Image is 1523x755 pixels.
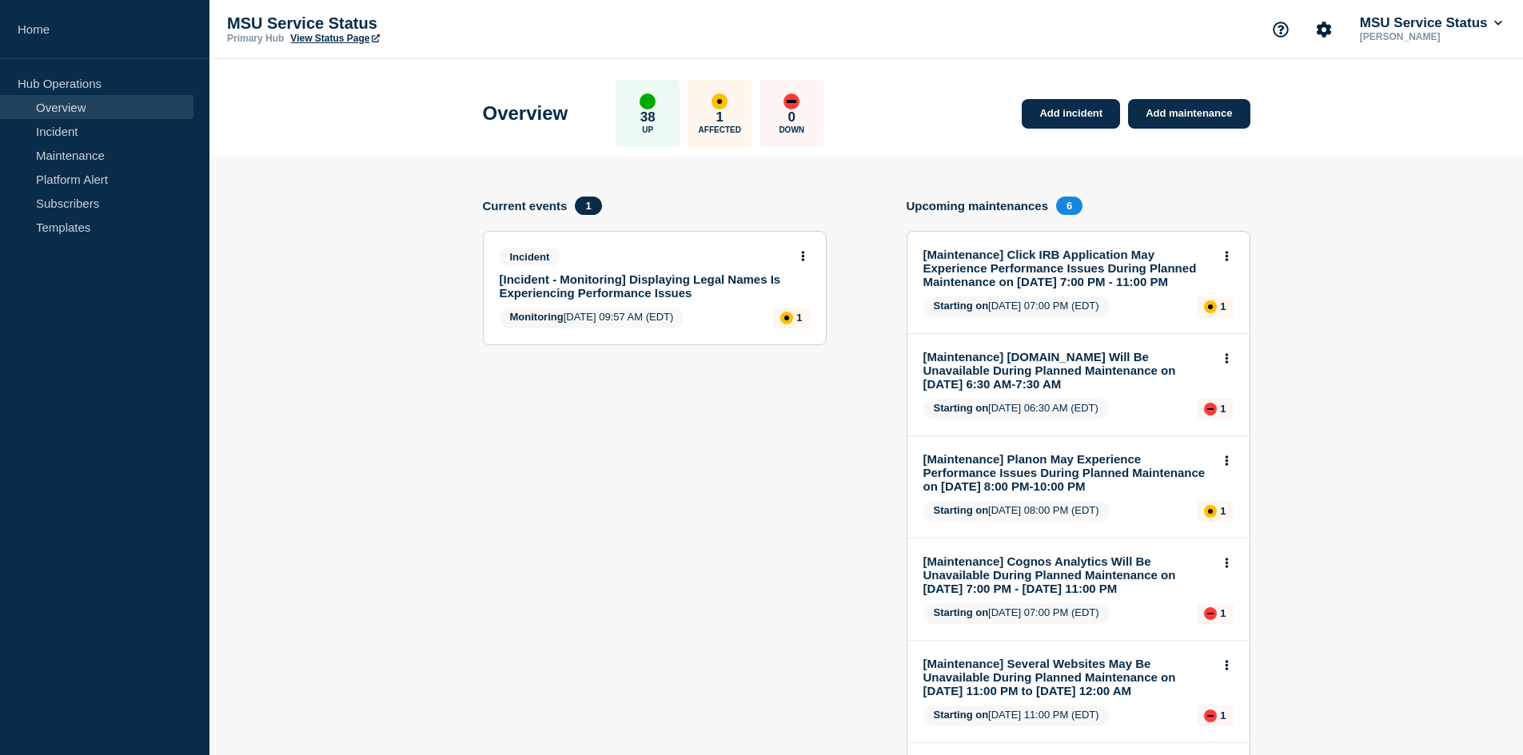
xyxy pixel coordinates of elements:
div: down [1204,709,1217,722]
div: affected [712,93,728,109]
span: Starting on [934,300,989,312]
p: Primary Hub [227,33,284,44]
div: up [640,93,656,109]
span: [DATE] 06:30 AM (EDT) [923,399,1109,419]
span: Starting on [934,504,989,516]
p: 0 [788,109,795,125]
p: Up [642,125,653,134]
p: Down [779,125,804,134]
p: 1 [1220,709,1226,721]
a: [Maintenance] Several Websites May Be Unavailable During Planned Maintenance on [DATE] 11:00 PM t... [923,657,1212,697]
div: affected [1204,300,1217,313]
a: [Maintenance] [DOMAIN_NAME] Will Be Unavailable During Planned Maintenance on [DATE] 6:30 AM-7:30 AM [923,350,1212,391]
p: 38 [640,109,656,125]
span: Starting on [934,402,989,414]
a: [Incident - Monitoring] Displaying Legal Names Is Experiencing Performance Issues [500,272,788,300]
span: [DATE] 08:00 PM (EDT) [923,501,1110,522]
span: 1 [575,197,601,215]
div: affected [1204,505,1217,518]
p: 1 [1220,300,1226,312]
a: View Status Page [290,33,379,44]
p: 1 [796,312,802,324]
p: 1 [1220,403,1226,415]
span: [DATE] 07:00 PM (EDT) [923,603,1110,624]
h1: Overview [483,102,568,125]
p: [PERSON_NAME] [1357,31,1505,42]
span: [DATE] 07:00 PM (EDT) [923,296,1110,317]
div: affected [780,312,793,324]
button: Account settings [1307,13,1341,46]
span: [DATE] 09:57 AM (EDT) [500,308,684,328]
span: 6 [1056,197,1082,215]
div: down [1204,403,1217,415]
button: MSU Service Status [1357,15,1505,31]
a: [Maintenance] Planon May Experience Performance Issues During Planned Maintenance on [DATE] 8:00 ... [923,452,1212,493]
p: 1 [1220,607,1226,619]
span: Monitoring [510,311,564,323]
div: down [1204,607,1217,620]
a: [Maintenance] Click IRB Application May Experience Performance Issues During Planned Maintenance ... [923,248,1212,288]
button: Support [1264,13,1298,46]
a: Add maintenance [1128,99,1250,129]
p: 1 [716,109,724,125]
span: Incident [500,248,560,266]
p: 1 [1220,505,1226,517]
span: Starting on [934,606,989,618]
h4: Current events [483,199,568,213]
div: down [783,93,799,109]
h4: Upcoming maintenances [907,199,1049,213]
span: [DATE] 11:00 PM (EDT) [923,705,1110,726]
p: Affected [699,125,741,134]
p: MSU Service Status [227,14,547,33]
span: Starting on [934,709,989,721]
a: Add incident [1022,99,1120,129]
a: [Maintenance] Cognos Analytics Will Be Unavailable During Planned Maintenance on [DATE] 7:00 PM -... [923,554,1212,595]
